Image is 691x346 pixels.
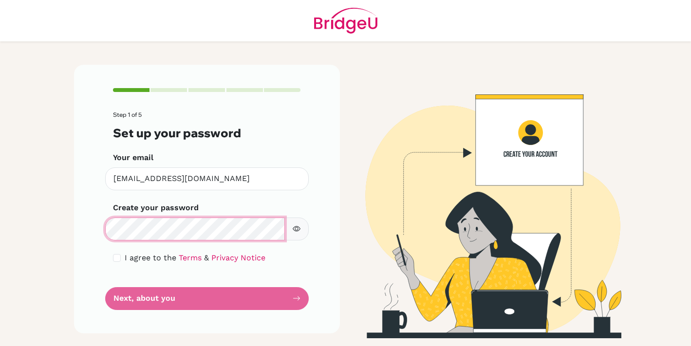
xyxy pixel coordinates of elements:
[113,111,142,118] span: Step 1 of 5
[105,167,309,190] input: Insert your email*
[113,126,301,140] h3: Set up your password
[113,152,153,164] label: Your email
[125,253,176,262] span: I agree to the
[204,253,209,262] span: &
[179,253,202,262] a: Terms
[211,253,265,262] a: Privacy Notice
[113,202,199,214] label: Create your password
